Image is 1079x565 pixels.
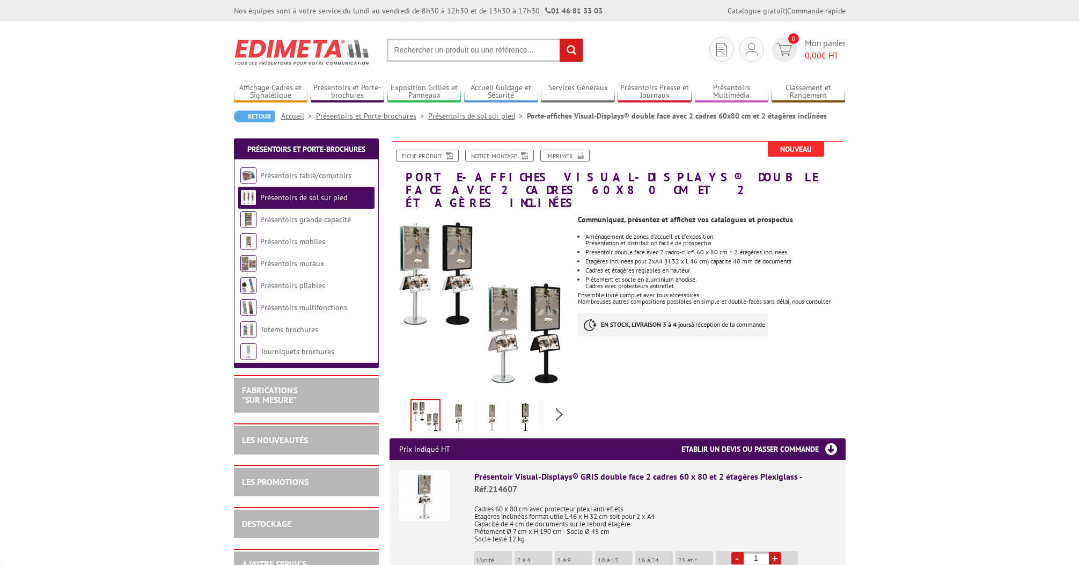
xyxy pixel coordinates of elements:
[578,313,768,336] p: à réception de la commande
[446,401,472,435] img: porte_affiches_visual_displays_double_faces_avec_2__cadres_60x80_cm_et_2_etageres_inclinees_finit...
[234,111,275,122] a: Retour
[260,347,334,356] a: Tourniquets brochures
[474,498,836,543] p: Cadres 60 x 80 cm avec protecteur plexi antireflets Etagères inclinées format utile L 46 x H 32 c...
[247,144,365,154] a: Présentoirs et Porte-brochures
[805,37,846,62] span: Mon panier
[399,438,450,460] p: Prix indiqué HT
[678,556,713,564] p: 25 et +
[234,83,308,101] a: Affichage Cadres et Signalétique
[776,43,792,56] img: devis rapide
[260,325,318,334] a: Totems brochures
[399,471,450,521] img: Présentoir Visual-Displays® GRIS double face 2 cadres 60 x 80 et 2 étagères Plexiglass
[260,259,324,268] a: Présentoirs muraux
[578,298,845,305] p: Nombreuses autres compositions possibles en simple et double-faces sans délai, nous consulter
[396,150,459,162] a: Fiche produit
[240,277,256,293] img: Présentoirs pliables
[578,215,793,224] strong: Communiquez, présentez et affichez vos catalogues et prospectus
[242,385,297,405] a: FABRICATIONS"Sur Mesure"
[240,299,256,315] img: Présentoirs multifonctions
[260,193,347,202] a: Présentoirs de sol sur pied
[585,267,845,274] li: Cadres et étagères réglables en hauteur
[527,111,827,121] li: Porte-affiches Visual-Displays® double face avec 2 cadres 60x80 cm et 2 étagères inclinées
[769,552,781,564] a: +
[240,343,256,359] img: Tourniquets brochures
[769,37,846,62] a: devis rapide 0 Mon panier 0,00€ HT
[517,556,552,564] p: 2 à 4
[768,142,824,157] span: Nouveau
[546,401,571,435] img: presentoir_pour_magazines_et_brochures_modulable_sur_pied_avec_8_etageres_double_face_new_new_214...
[387,83,461,101] a: Exposition Grilles et Panneaux
[805,49,846,62] span: € HT
[716,43,727,56] img: devis rapide
[428,111,527,121] a: Présentoirs de sol sur pied
[260,215,351,224] a: Présentoirs grande capacité
[541,83,615,101] a: Services Généraux
[512,401,538,435] img: porte_affiches_visual_displays_double_faces_avec_2__cadres_60x80_cm_et_2_etageres_inclinees_finit...
[240,167,256,184] img: Présentoirs table/comptoirs
[316,111,428,121] a: Présentoirs et Porte-brochures
[585,233,845,246] p: Aménagement de zones d'accueil et d'exposition. Présentation et distribution facile de prospectus
[412,400,439,434] img: porte_affiches_visual_displays_double_face_2_cadres_60x80_cm_et_2_etageres_inclinees_finition_alu...
[387,39,583,62] input: Rechercher un produit ou une référence...
[281,111,316,121] a: Accueil
[311,83,385,101] a: Présentoirs et Porte-brochures
[240,211,256,228] img: Présentoirs grande capacité
[260,171,351,180] a: Présentoirs table/comptoirs
[240,255,256,272] img: Présentoirs muraux
[242,476,309,487] a: LES PROMOTIONS
[746,43,758,56] img: devis rapide
[260,303,347,312] a: Présentoirs multifonctions
[240,233,256,250] img: Présentoirs mobiles
[240,189,256,206] img: Présentoirs de sol sur pied
[601,320,691,328] strong: EN STOCK, LIVRAISON 3 à 4 jours
[479,401,505,435] img: presentoir_pour_magazines_et_brochures_modulable_sur_pied_avec_8_etageres_double_face_new_new_214...
[731,552,744,564] a: -
[728,5,846,16] div: |
[787,6,846,16] a: Commande rapide
[234,32,371,72] img: Edimeta
[585,276,845,289] li: Piètement et socle en aluminium anodisé. Cadres avec protecteurs antireflet.
[598,556,633,564] p: 10 à 15
[554,406,564,423] span: Next
[465,150,534,162] a: Notice Montage
[474,471,836,495] div: Présentoir Visual-Displays® GRIS double face 2 cadres 60 x 80 et 2 étagères Plexiglass -
[240,321,256,337] img: Totems brochures
[585,249,845,255] li: Présentoir double face avec 2 cadro-clic® 60 x 80 cm + 2 étagères inclinées
[464,83,538,101] a: Accueil Guidage et Sécurité
[390,215,570,396] img: porte_affiches_visual_displays_double_face_2_cadres_60x80_cm_et_2_etageres_inclinees_finition_alu...
[578,292,845,298] p: Ensemble livré complet avec tous accessoires.
[681,438,846,460] h3: Etablir un devis ou passer commande
[638,556,673,564] p: 16 à 24
[545,6,603,16] strong: 01 46 81 33 03
[242,518,291,529] a: DESTOCKAGE
[477,556,512,564] p: L'unité
[381,141,854,210] h1: Porte-affiches Visual-Displays® double face avec 2 cadres 60x80 cm et 2 étagères inclinées
[242,435,308,445] a: LES NOUVEAUTÉS
[772,83,846,101] a: Classement et Rangement
[695,83,769,101] a: Présentoirs Multimédia
[728,6,786,16] a: Catalogue gratuit
[788,33,799,44] span: 0
[618,83,692,101] a: Présentoirs Presse et Journaux
[260,237,325,246] a: Présentoirs mobiles
[560,39,583,62] input: rechercher
[585,258,845,265] li: Etagères inclinées pour 2xA4 (H 32 x L 46 cm) capacité 40 mm de documents
[474,483,517,494] span: Réf.214607
[557,556,592,564] p: 5 à 9
[805,50,821,61] span: 0,00
[260,281,325,290] a: Présentoirs pliables
[540,150,590,162] a: Imprimer
[234,5,603,16] div: Nos équipes sont à votre service du lundi au vendredi de 8h30 à 12h30 et de 13h30 à 17h30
